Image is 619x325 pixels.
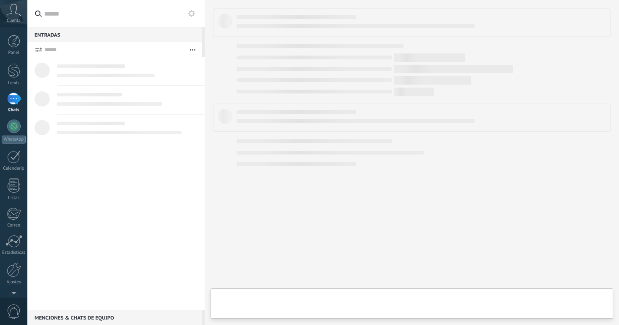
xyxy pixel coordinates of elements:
div: Entradas [27,27,202,42]
div: Leads [2,80,26,86]
div: WhatsApp [2,136,26,144]
div: Calendario [2,166,26,171]
div: Panel [2,50,26,56]
div: Estadísticas [2,250,26,256]
span: Cuenta [7,18,21,24]
div: Correo [2,223,26,228]
div: Listas [2,195,26,201]
div: Menciones & Chats de equipo [27,310,202,325]
div: Chats [2,107,26,113]
div: Ajustes [2,280,26,285]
